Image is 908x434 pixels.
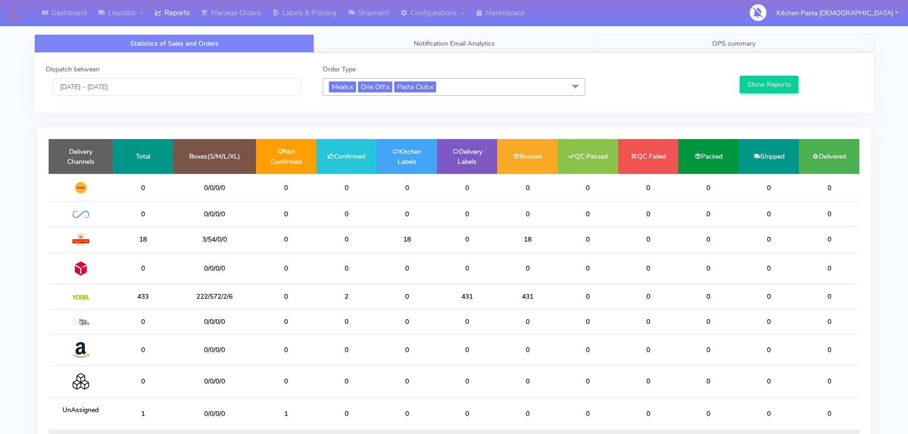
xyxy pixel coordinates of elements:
td: Kitchen Labels [377,139,437,174]
td: 0 [618,174,679,202]
td: 0 [316,366,377,397]
td: 1 [256,397,316,430]
td: QC Passed [558,139,618,174]
td: 1 [113,397,173,430]
td: 0 [256,202,316,226]
label: Order Type [323,64,356,74]
td: Packed [678,139,739,174]
td: 0 [377,284,437,309]
td: 0 [799,202,859,226]
td: 0 [618,366,679,397]
td: 0 [678,309,739,334]
td: 0 [678,366,739,397]
td: 0 [316,226,377,252]
td: 0 [113,252,173,284]
td: 0 [437,309,498,334]
td: 0 [113,366,173,397]
td: 0 [799,309,859,334]
td: 0 [377,366,437,397]
img: Royal Mail [72,234,89,245]
td: 0 [618,309,679,334]
td: 0 [256,334,316,365]
td: 0 [497,334,558,365]
td: 0 [558,202,618,226]
td: 0 [558,366,618,397]
td: 0 [497,202,558,226]
td: 0 [799,397,859,430]
td: 18 [113,226,173,252]
td: 0 [799,174,859,202]
td: 0 [739,252,799,284]
td: Delivery Channels [49,139,113,174]
img: Yodel [72,295,89,300]
ul: Tabs [34,34,874,53]
td: 0 [678,252,739,284]
td: 0 [618,284,679,309]
td: QC Failed [618,139,679,174]
img: DPD [72,260,89,277]
td: 0/0/0/0 [173,334,256,365]
button: Kitchen Pasta [DEMOGRAPHIC_DATA] [769,3,905,23]
td: 0 [256,174,316,202]
td: 0 [437,174,498,202]
td: 0 [437,226,498,252]
td: 0 [437,334,498,365]
td: 0 [558,252,618,284]
img: DHL [72,182,89,194]
td: 18 [377,226,437,252]
td: 0 [113,309,173,334]
td: 0 [256,226,316,252]
label: Dispatch between [46,64,100,74]
td: 0 [558,174,618,202]
td: 0 [316,334,377,365]
td: 0 [618,397,679,430]
td: 0 [739,334,799,365]
td: 0 [739,226,799,252]
td: 0/0/0/0 [173,252,256,284]
td: 0 [558,226,618,252]
a: x [385,81,389,91]
td: 0 [437,252,498,284]
td: 0 [618,226,679,252]
td: 0 [799,252,859,284]
td: 0 [618,202,679,226]
td: Delivery Labels [437,139,498,174]
td: 0 [113,174,173,202]
td: 0 [316,309,377,334]
span: Notification Email Analytics [414,39,495,48]
td: 3/54/0/0 [173,226,256,252]
td: 0 [799,334,859,365]
td: 0 [497,174,558,202]
td: 222/572/2/6 [173,284,256,309]
td: 0 [558,309,618,334]
td: 0 [739,284,799,309]
td: 0 [739,202,799,226]
td: Booked [497,139,558,174]
td: 0 [497,309,558,334]
td: Not Confirmed [256,139,316,174]
td: 0 [739,397,799,430]
img: Collection [72,373,89,390]
td: 0 [377,252,437,284]
td: 0 [113,334,173,365]
input: Pick the Daterange [53,78,301,96]
td: 0 [799,284,859,309]
td: 0 [497,366,558,397]
td: 431 [497,284,558,309]
td: 0/0/0/0 [173,366,256,397]
a: x [349,81,353,91]
td: 0 [618,252,679,284]
span: One Off [358,81,392,92]
span: Meals [329,81,356,92]
td: 0 [558,397,618,430]
td: Total [113,139,173,174]
td: 0 [497,252,558,284]
td: Confirmed [316,139,377,174]
td: 0 [739,174,799,202]
td: 0 [256,366,316,397]
td: 0/0/0/0 [173,397,256,430]
td: 0 [256,309,316,334]
td: 0 [377,202,437,226]
td: 0 [256,252,316,284]
td: 0 [678,226,739,252]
